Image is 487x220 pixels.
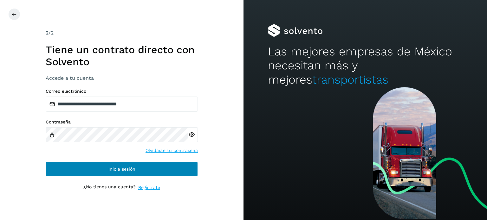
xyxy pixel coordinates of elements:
span: Inicia sesión [108,167,135,171]
span: transportistas [312,73,388,86]
label: Contraseña [46,119,198,125]
a: Olvidaste tu contraseña [146,147,198,154]
h2: Las mejores empresas de México necesitan más y mejores [268,45,463,87]
button: Inicia sesión [46,161,198,177]
h3: Accede a tu cuenta [46,75,198,81]
label: Correo electrónico [46,89,198,94]
div: /2 [46,29,198,37]
h1: Tiene un contrato directo con Solvento [46,44,198,68]
span: 2 [46,30,49,36]
p: ¿No tienes una cuenta? [83,184,136,191]
a: Regístrate [138,184,160,191]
